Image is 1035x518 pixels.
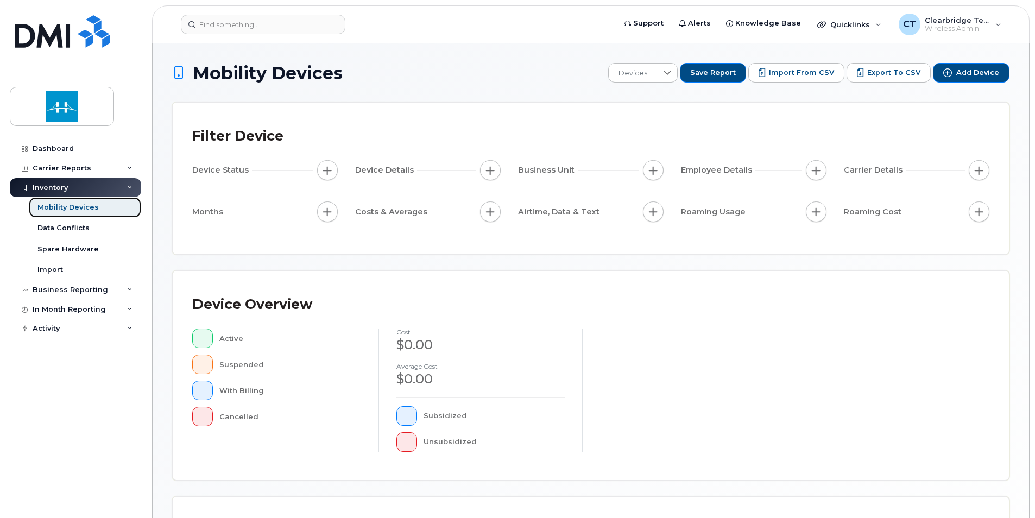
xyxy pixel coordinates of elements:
span: Import from CSV [769,68,834,78]
div: Subsidized [424,406,565,426]
h4: cost [396,329,565,336]
span: Months [192,206,226,218]
div: Unsubsidized [424,432,565,452]
button: Save Report [680,63,746,83]
h4: Average cost [396,363,565,370]
div: Active [219,329,362,348]
button: Add Device [933,63,1009,83]
span: Airtime, Data & Text [518,206,603,218]
span: Employee Details [681,165,755,176]
button: Import from CSV [748,63,844,83]
span: Devices [609,64,657,83]
span: Costs & Averages [355,206,431,218]
span: Device Details [355,165,417,176]
div: $0.00 [396,370,565,388]
div: Suspended [219,355,362,374]
div: Filter Device [192,122,283,150]
div: Cancelled [219,407,362,426]
div: With Billing [219,381,362,400]
span: Roaming Cost [844,206,905,218]
div: $0.00 [396,336,565,354]
button: Export to CSV [847,63,931,83]
span: Device Status [192,165,252,176]
span: Carrier Details [844,165,906,176]
span: Add Device [956,68,999,78]
span: Business Unit [518,165,578,176]
span: Mobility Devices [193,64,343,83]
span: Save Report [690,68,736,78]
div: Device Overview [192,290,312,319]
span: Roaming Usage [681,206,749,218]
span: Export to CSV [867,68,920,78]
